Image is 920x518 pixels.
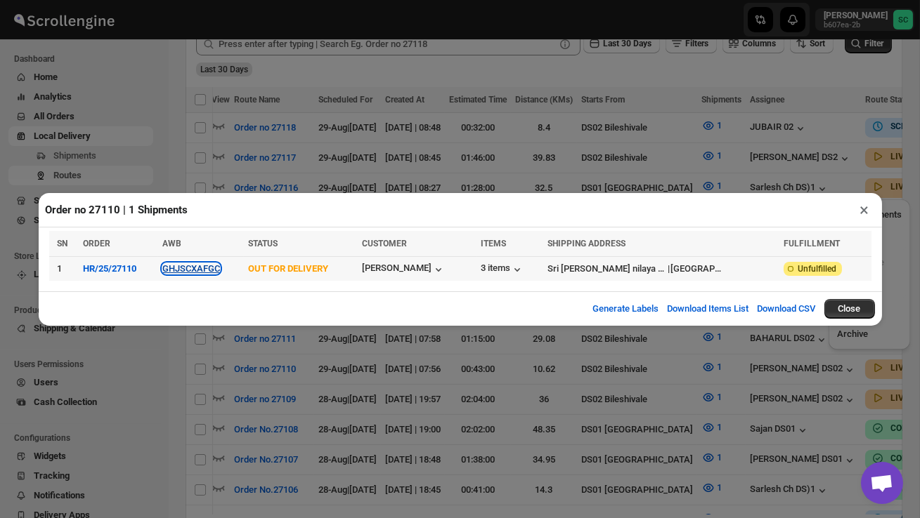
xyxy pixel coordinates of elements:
button: Generate Labels [585,295,668,323]
button: 3 items [481,263,524,277]
a: Open chat [861,462,903,504]
button: [PERSON_NAME] [362,263,446,277]
div: [GEOGRAPHIC_DATA] [670,262,723,276]
span: Unfulfilled [798,263,836,274]
button: Download CSV [749,295,824,323]
span: OUT FOR DELIVERY [248,263,328,274]
span: SHIPPING ADDRESS [548,239,626,248]
button: Close [824,299,875,319]
span: SN [58,239,68,248]
h2: Order no 27110 | 1 Shipments [46,203,188,217]
button: × [855,200,875,220]
button: HR/25/27110 [83,263,136,274]
div: | [548,262,775,276]
button: Download Items List [659,295,758,323]
span: AWB [162,239,181,248]
div: Sri [PERSON_NAME] nilaya #1 Unnamed [GEOGRAPHIC_DATA][PERSON_NAME][PERSON_NAME] [548,262,667,276]
span: FULFILLMENT [784,239,840,248]
span: ORDER [83,239,110,248]
span: STATUS [248,239,278,248]
span: CUSTOMER [362,239,407,248]
button: GHJSCXAFGC [162,263,220,274]
span: ITEMS [481,239,506,248]
td: 1 [49,256,79,281]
